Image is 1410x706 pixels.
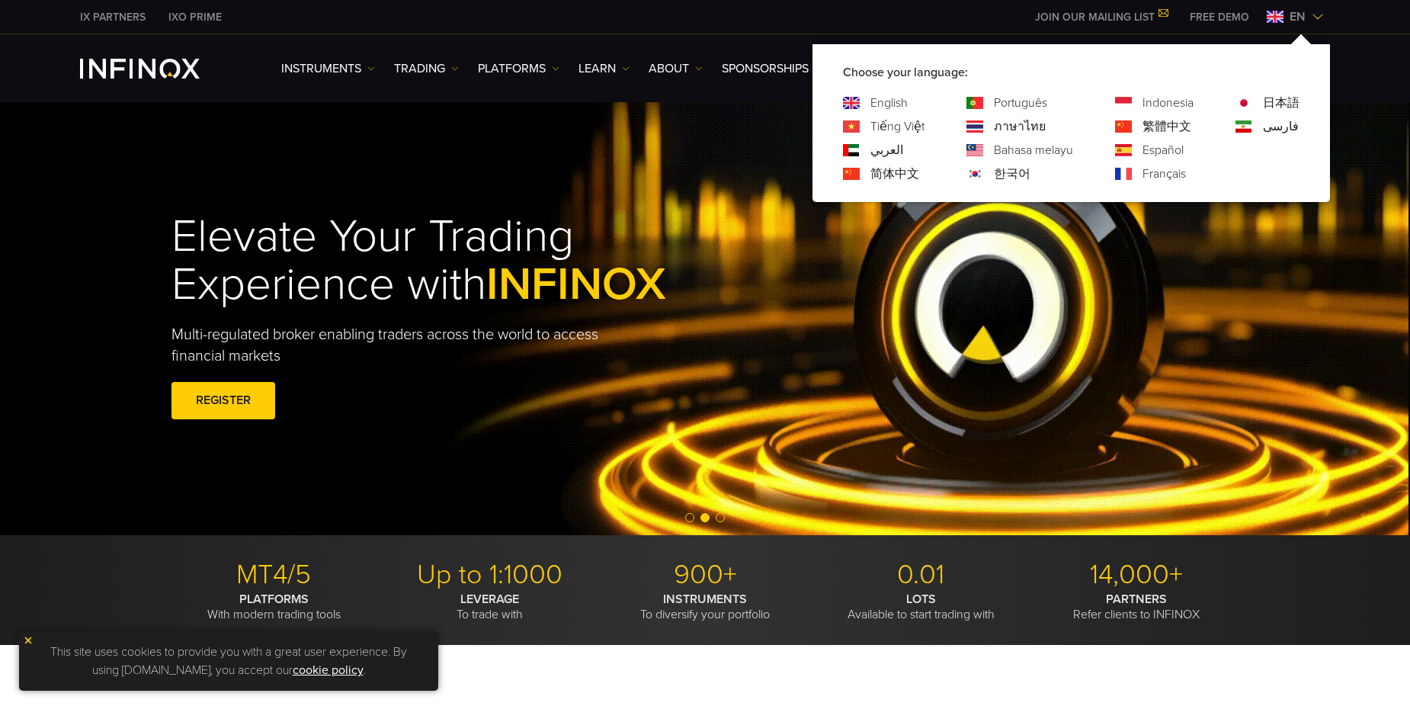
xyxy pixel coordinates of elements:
[69,9,157,25] a: INFINOX
[1034,592,1239,622] p: Refer clients to INFINOX
[394,59,459,78] a: TRADING
[649,59,703,78] a: ABOUT
[486,257,666,312] span: INFINOX
[478,59,559,78] a: PLATFORMS
[870,117,925,136] a: Language
[1106,592,1167,607] strong: PARTNERS
[870,141,903,159] a: Language
[171,324,624,367] p: Multi-regulated broker enabling traders across the world to access financial markets
[700,513,710,522] span: Go to slide 2
[460,592,519,607] strong: LEVERAGE
[906,592,936,607] strong: LOTS
[819,592,1023,622] p: Available to start trading with
[1142,165,1186,183] a: Language
[1142,141,1184,159] a: Language
[994,141,1073,159] a: Language
[23,635,34,646] img: yellow close icon
[1142,117,1191,136] a: Language
[685,513,694,522] span: Go to slide 1
[281,59,375,78] a: Instruments
[171,213,737,309] h1: Elevate Your Trading Experience with
[1178,9,1261,25] a: INFINOX MENU
[722,59,809,78] a: SPONSORSHIPS
[1024,11,1178,24] a: JOIN OUR MAILING LIST
[994,117,1046,136] a: Language
[387,558,591,592] p: Up to 1:1000
[843,63,1299,82] p: Choose your language:
[603,592,807,622] p: To diversify your portfolio
[870,94,908,112] a: Language
[387,592,591,622] p: To trade with
[171,592,376,622] p: With modern trading tools
[1034,558,1239,592] p: 14,000+
[578,59,630,78] a: Learn
[994,94,1047,112] a: Language
[157,9,233,25] a: INFINOX
[27,639,431,683] p: This site uses cookies to provide you with a great user experience. By using [DOMAIN_NAME], you a...
[293,663,364,678] a: cookie policy
[1263,94,1299,112] a: Language
[239,592,309,607] strong: PLATFORMS
[870,165,919,183] a: Language
[1142,94,1194,112] a: Language
[663,592,747,607] strong: INSTRUMENTS
[994,165,1030,183] a: Language
[171,382,275,419] a: REGISTER
[1283,8,1312,26] span: en
[716,513,725,522] span: Go to slide 3
[603,558,807,592] p: 900+
[1263,117,1299,136] a: Language
[819,558,1023,592] p: 0.01
[80,59,236,79] a: INFINOX Logo
[171,558,376,592] p: MT4/5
